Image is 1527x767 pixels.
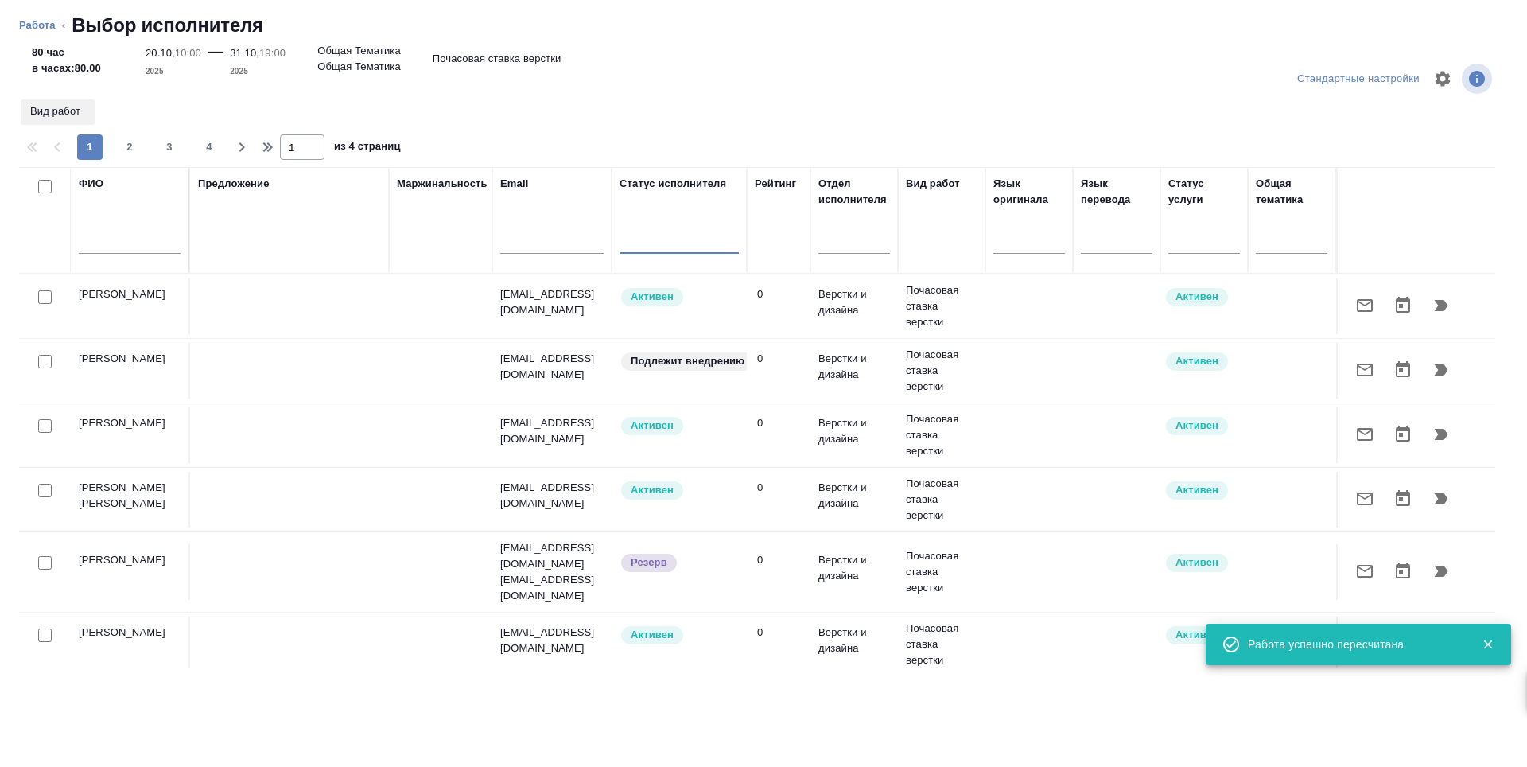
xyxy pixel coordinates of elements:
p: 31.10, [230,47,259,59]
div: Маржинальность [397,176,488,192]
td: [PERSON_NAME] [71,407,190,463]
div: Рейтинг [755,176,796,192]
div: 0 [757,415,802,431]
p: Активен [631,627,674,643]
p: Почасовая ставка верстки [906,548,977,596]
p: Почасовая ставка верстки [906,476,977,524]
p: Активен [631,482,674,498]
p: [EMAIL_ADDRESS][DOMAIN_NAME] [500,480,604,512]
span: из 4 страниц [334,137,401,160]
button: Продолжить [1422,415,1460,454]
button: Продолжить [1422,351,1460,389]
div: — [208,38,223,80]
p: Почасовая ставка верстки [906,621,977,668]
div: 0 [757,552,802,568]
p: Почасовая ставка верстки [433,51,561,67]
p: [EMAIL_ADDRESS][DOMAIN_NAME] [500,540,604,572]
p: Резерв [631,555,667,570]
p: [EMAIL_ADDRESS][DOMAIN_NAME] [500,415,604,447]
td: Верстки и дизайна [810,617,898,672]
p: Активен [1175,482,1218,498]
p: [EMAIL_ADDRESS][DOMAIN_NAME] [500,572,604,604]
button: Отправить предложение о работе [1346,480,1384,518]
p: 19:00 [259,47,286,59]
p: Вид работ [30,103,86,119]
td: Верстки и дизайна [810,407,898,463]
p: 20.10, [146,47,175,59]
div: 0 [757,286,802,302]
div: Рядовой исполнитель: назначай с учетом рейтинга [620,415,739,437]
div: Язык оригинала [993,176,1065,208]
span: 3 [157,139,182,155]
p: Активен [1175,418,1218,434]
td: Верстки и дизайна [810,472,898,528]
td: [PERSON_NAME] [71,617,190,672]
p: Активен [1175,627,1218,643]
input: Выбери исполнителей, чтобы отправить приглашение на работу [38,419,52,433]
button: Продолжить [1422,480,1460,518]
div: 0 [757,625,802,640]
input: Выбери исполнителей, чтобы отправить приглашение на работу [38,355,52,368]
span: 2 [117,139,142,155]
button: Отправить предложение о работе [1346,415,1384,454]
button: Отправить предложение о работе [1346,286,1384,325]
span: 4 [196,139,222,155]
a: Работа [19,19,56,31]
nav: breadcrumb [19,13,1508,38]
div: 0 [757,480,802,496]
button: Открыть календарь загрузки [1384,351,1422,389]
p: [EMAIL_ADDRESS][DOMAIN_NAME] [500,351,604,383]
button: Открыть календарь загрузки [1384,480,1422,518]
td: [PERSON_NAME] [71,343,190,399]
button: 2 [117,134,142,160]
td: Верстки и дизайна [810,278,898,334]
p: Почасовая ставка верстки [906,282,977,330]
div: Email [500,176,528,192]
button: Закрыть [1471,637,1504,652]
div: На крайний случай: тут высокое качество, но есть другие проблемы [620,552,739,574]
p: 80 час [32,45,101,60]
p: Почасовая ставка верстки [906,411,977,459]
button: Открыть календарь загрузки [1384,286,1422,325]
h2: Выбор исполнителя [72,13,263,38]
input: Выбери исполнителей, чтобы отправить приглашение на работу [38,556,52,570]
div: Свежая кровь: на первые 3 заказа по тематике ставь редактора и фиксируй оценки [620,351,739,372]
div: Отдел исполнителя [818,176,890,208]
div: Язык перевода [1081,176,1152,208]
p: Активен [1175,353,1218,369]
div: Работа успешно пересчитана [1248,637,1458,652]
p: Активен [631,418,674,434]
td: Верстки и дизайна [810,343,898,399]
div: Общая тематика [1256,176,1327,208]
button: Отправить предложение о работе [1346,351,1384,389]
p: Общая Тематика [317,43,401,59]
button: Продолжить [1422,286,1460,325]
input: Выбери исполнителей, чтобы отправить приглашение на работу [38,290,52,304]
div: Статус исполнителя [620,176,726,192]
input: Выбери исполнителей, чтобы отправить приглашение на работу [38,629,52,642]
div: Предложение [198,176,270,192]
div: 0 [757,351,802,367]
p: 10:00 [175,47,201,59]
td: [PERSON_NAME] [PERSON_NAME] [71,472,190,528]
button: Продолжить [1422,552,1460,590]
button: Открыть календарь загрузки [1384,552,1422,590]
div: Рядовой исполнитель: назначай с учетом рейтинга [620,625,739,646]
span: Настроить таблицу [1424,60,1462,98]
p: Активен [1175,555,1218,570]
td: [PERSON_NAME] [71,278,190,334]
td: [PERSON_NAME] [71,544,190,600]
button: Открыть календарь загрузки [1384,415,1422,454]
p: Подлежит внедрению [631,353,744,369]
div: Вид работ [906,176,960,192]
p: [EMAIL_ADDRESS][DOMAIN_NAME] [500,286,604,318]
button: Отправить предложение о работе [1346,552,1384,590]
span: Посмотреть информацию [1462,64,1495,94]
div: Рядовой исполнитель: назначай с учетом рейтинга [620,480,739,501]
div: ФИО [79,176,103,192]
button: 4 [196,134,222,160]
p: Активен [1175,289,1218,305]
div: Рядовой исполнитель: назначай с учетом рейтинга [620,286,739,308]
td: Верстки и дизайна [810,544,898,600]
p: Почасовая ставка верстки [906,347,977,395]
